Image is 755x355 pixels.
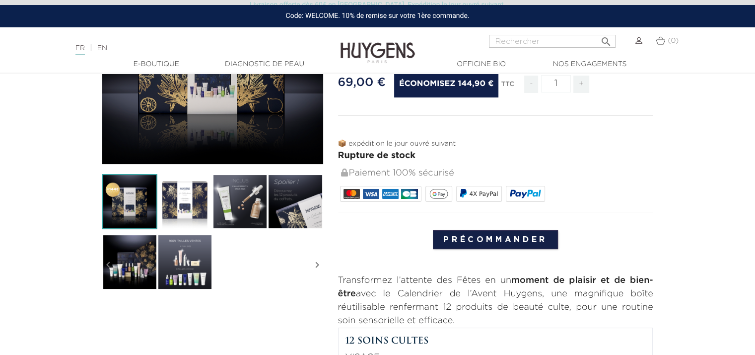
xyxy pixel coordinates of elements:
[668,37,679,44] span: (0)
[429,189,448,199] img: google_pay
[341,26,415,65] img: Huygens
[338,77,386,89] span: 69,00 €
[489,35,616,48] input: Rechercher
[102,174,157,229] img: Le Calendrier de L'Avent
[432,59,531,70] a: Officine Bio
[338,151,415,160] span: Rupture de stock
[102,240,114,290] i: 
[597,32,615,45] button: 
[524,76,538,93] span: -
[501,74,514,100] div: TTC
[600,33,612,45] i: 
[394,71,498,97] span: Économisez 144,90 €
[541,75,571,92] input: Quantité
[97,45,107,52] a: EN
[338,274,653,328] p: Transformez l’attente des Fêtes en un avec le Calendrier de l’Avent Huygens, une magnifique boîte...
[340,163,653,184] div: Paiement 100% sécurisé
[401,189,417,199] img: CB_NATIONALE
[573,76,589,93] span: +
[382,189,399,199] img: AMEX
[75,45,85,55] a: FR
[469,190,498,197] span: 4X PayPal
[341,169,348,177] img: Paiement 100% sécurisé
[343,189,360,199] img: MASTERCARD
[345,335,646,346] h3: 12 soins cultes
[107,59,206,70] a: E-Boutique
[215,59,314,70] a: Diagnostic de peau
[433,230,558,249] input: Précommander
[338,139,653,149] p: 📦 expédition le jour ouvré suivant
[363,189,379,199] img: VISA
[540,59,639,70] a: Nos engagements
[70,42,307,54] div: |
[311,240,323,290] i: 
